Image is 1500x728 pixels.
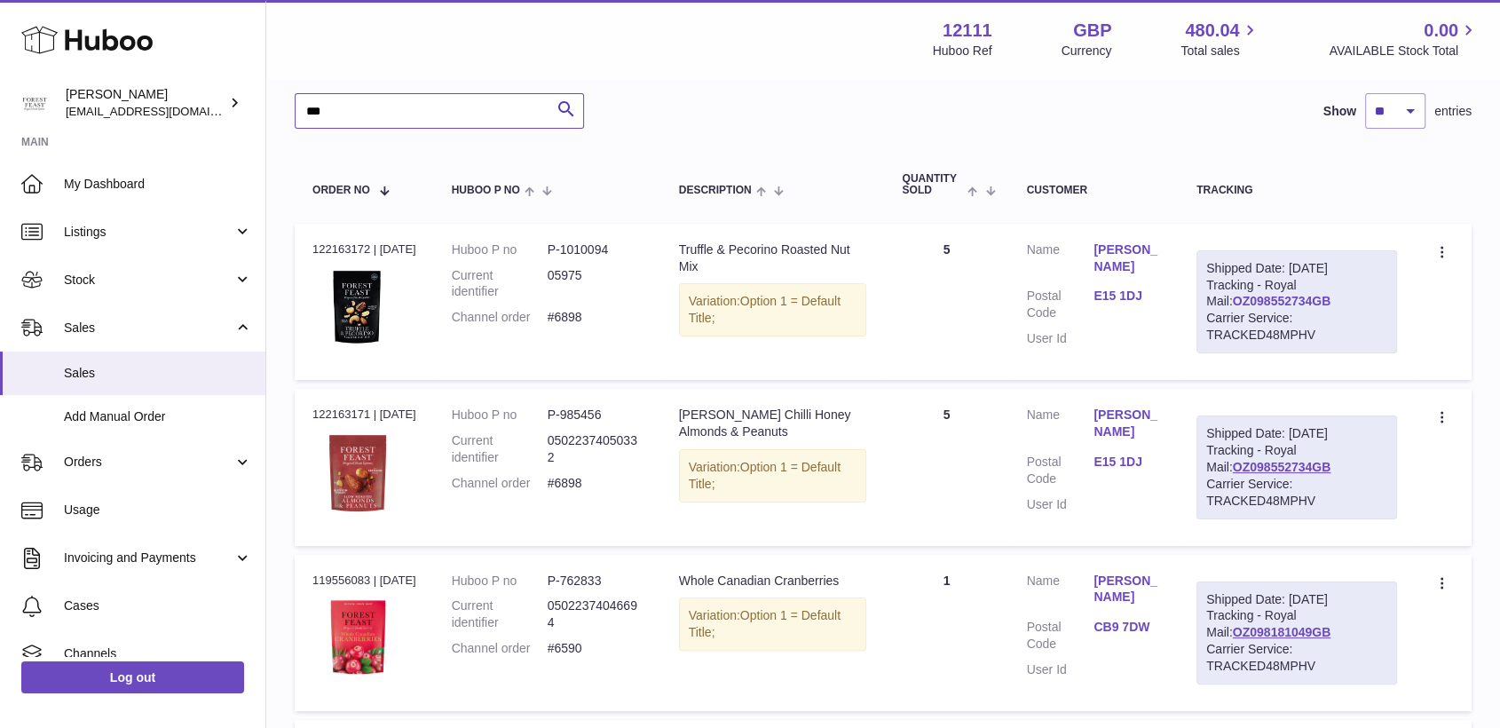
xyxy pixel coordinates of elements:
dt: User Id [1027,496,1094,513]
span: Option 1 = Default Title; [689,608,841,639]
dt: Channel order [452,640,548,657]
div: Shipped Date: [DATE] [1206,591,1387,608]
dt: Current identifier [452,597,548,631]
div: Carrier Service: TRACKED48MPHV [1206,310,1387,344]
span: Listings [64,224,233,241]
span: My Dashboard [64,176,252,193]
strong: GBP [1073,19,1111,43]
div: Tracking - Royal Mail: [1196,415,1397,518]
span: 0.00 [1424,19,1458,43]
strong: 12111 [943,19,992,43]
div: Tracking [1196,185,1397,196]
td: 5 [884,389,1008,545]
span: Invoicing and Payments [64,550,233,566]
div: Currency [1062,43,1112,59]
div: 122163172 | [DATE] [312,241,416,257]
label: Show [1323,103,1356,120]
dt: Huboo P no [452,407,548,423]
a: [PERSON_NAME] [1093,573,1161,606]
dt: Huboo P no [452,241,548,258]
div: Tracking - Royal Mail: [1196,250,1397,353]
a: Log out [21,661,244,693]
dt: Current identifier [452,267,548,301]
div: Shipped Date: [DATE] [1206,425,1387,442]
a: [PERSON_NAME] [1093,407,1161,440]
a: 480.04 Total sales [1180,19,1259,59]
a: E15 1DJ [1093,288,1161,305]
span: Stock [64,272,233,289]
dt: Postal Code [1027,288,1094,321]
div: [PERSON_NAME] [66,86,225,120]
span: Sales [64,365,252,382]
div: Carrier Service: TRACKED48MPHV [1206,476,1387,510]
dt: Current identifier [452,432,548,466]
img: bronaghc@forestfeast.com [21,90,48,116]
dd: 05022374050332 [548,432,643,466]
div: 119556083 | [DATE] [312,573,416,589]
dt: Name [1027,573,1094,611]
span: Cases [64,597,252,614]
div: Huboo Ref [933,43,992,59]
td: 1 [884,555,1008,711]
img: FF-8674-TRUFFLE-_-PECORINO-ROASTED-NUTS-120g-Pack-FOP.png [312,263,401,352]
span: Option 1 = Default Title; [689,460,841,491]
span: Sales [64,320,233,336]
div: Variation: [679,283,867,336]
span: Quantity Sold [902,173,963,196]
img: Slowroastedalmonds_peanutsFOP.png [312,429,401,518]
a: [PERSON_NAME] [1093,241,1161,275]
dd: #6590 [548,640,643,657]
dt: User Id [1027,661,1094,678]
div: Variation: [679,449,867,502]
span: Usage [64,502,252,518]
div: [PERSON_NAME] Chilli Honey Almonds & Peanuts [679,407,867,440]
span: 480.04 [1185,19,1239,43]
span: Orders [64,454,233,471]
a: CB9 7DW [1093,619,1161,636]
div: Carrier Service: TRACKED48MPHV [1206,641,1387,675]
dt: Postal Code [1027,619,1094,653]
a: 0.00 AVAILABLE Stock Total [1329,19,1479,59]
span: Description [679,185,752,196]
a: OZ098181049GB [1233,625,1331,639]
span: entries [1434,103,1472,120]
div: Variation: [679,597,867,651]
div: Customer [1027,185,1162,196]
dd: P-985456 [548,407,643,423]
span: Total sales [1180,43,1259,59]
a: OZ098552734GB [1233,460,1331,474]
img: CranberriesFOP.png [312,594,401,683]
dt: Channel order [452,475,548,492]
dt: Name [1027,241,1094,280]
span: Huboo P no [452,185,520,196]
div: Truffle & Pecorino Roasted Nut Mix [679,241,867,275]
div: Tracking - Royal Mail: [1196,582,1397,684]
div: Shipped Date: [DATE] [1206,260,1387,277]
span: [EMAIL_ADDRESS][DOMAIN_NAME] [66,104,261,118]
dd: P-1010094 [548,241,643,258]
td: 5 [884,224,1008,380]
div: Whole Canadian Cranberries [679,573,867,590]
span: Order No [312,185,370,196]
dt: Name [1027,407,1094,445]
dt: Huboo P no [452,573,548,590]
span: Option 1 = Default Title; [689,294,841,325]
dd: 05022374046694 [548,597,643,631]
a: E15 1DJ [1093,454,1161,471]
span: AVAILABLE Stock Total [1329,43,1479,59]
dt: Postal Code [1027,454,1094,487]
dd: 05975 [548,267,643,301]
dd: #6898 [548,309,643,326]
span: Channels [64,645,252,662]
div: 122163171 | [DATE] [312,407,416,423]
dt: User Id [1027,330,1094,347]
dd: P-762833 [548,573,643,590]
dt: Channel order [452,309,548,326]
a: OZ098552734GB [1233,294,1331,308]
dd: #6898 [548,475,643,492]
span: Add Manual Order [64,408,252,425]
